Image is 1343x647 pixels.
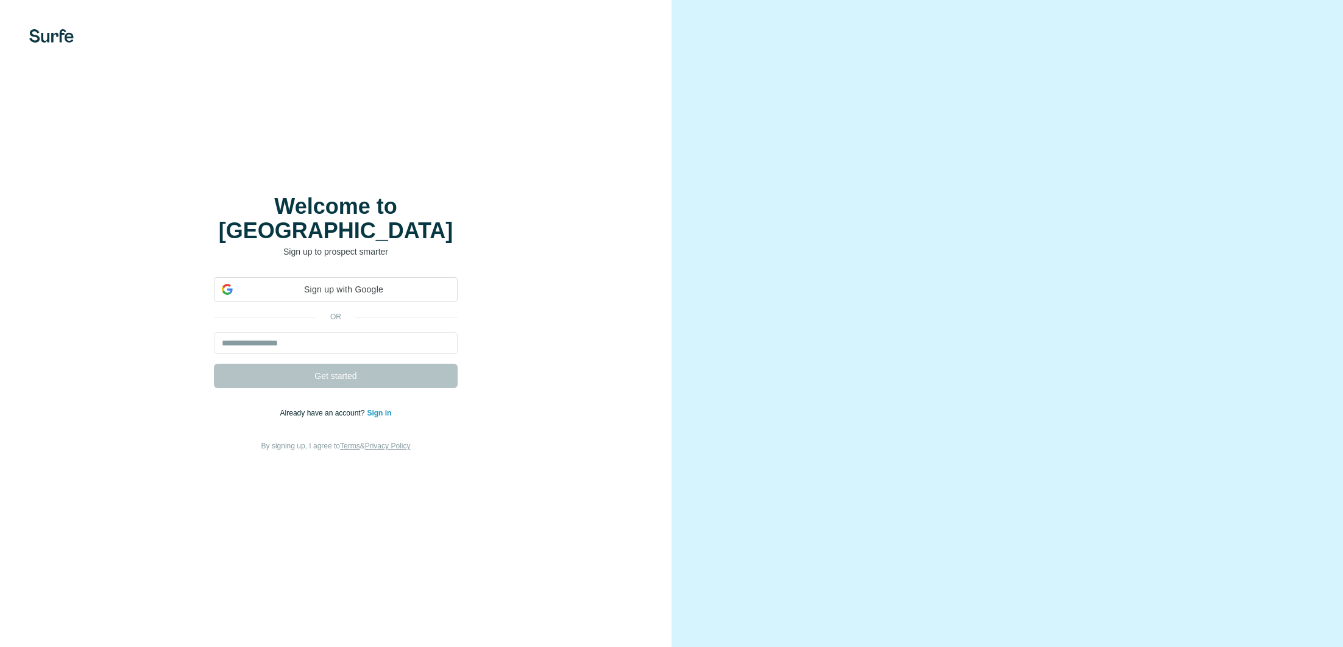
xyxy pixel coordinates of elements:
[214,194,458,243] h1: Welcome to [GEOGRAPHIC_DATA]
[261,442,411,450] span: By signing up, I agree to &
[214,277,458,302] div: Sign up with Google
[316,311,355,322] p: or
[238,283,450,296] span: Sign up with Google
[29,29,74,43] img: Surfe's logo
[367,409,391,417] a: Sign in
[340,442,360,450] a: Terms
[214,246,458,258] p: Sign up to prospect smarter
[365,442,411,450] a: Privacy Policy
[280,409,367,417] span: Already have an account?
